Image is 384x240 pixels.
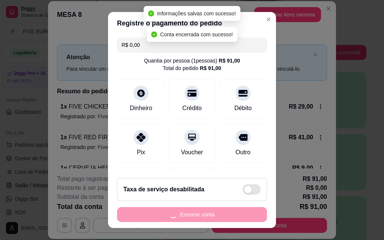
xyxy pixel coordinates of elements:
[148,10,154,16] span: check-circle
[144,57,240,64] div: Quantia por pessoa ( 1 pessoas)
[123,185,204,194] h2: Taxa de serviço desabilitada
[160,31,233,37] span: Conta encerrada com sucesso!
[235,148,250,157] div: Outro
[121,37,262,52] input: Ex.: hambúrguer de cordeiro
[200,64,221,72] div: R$ 91,00
[108,12,276,34] header: Registre o pagamento do pedido
[234,104,252,113] div: Débito
[130,104,152,113] div: Dinheiro
[182,104,202,113] div: Crédito
[181,148,203,157] div: Voucher
[163,64,221,72] div: Total do pedido
[151,31,157,37] span: check-circle
[137,148,145,157] div: Pix
[262,13,274,25] button: Close
[157,10,236,16] span: Informações salvas com sucesso!
[219,57,240,64] div: R$ 91,00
